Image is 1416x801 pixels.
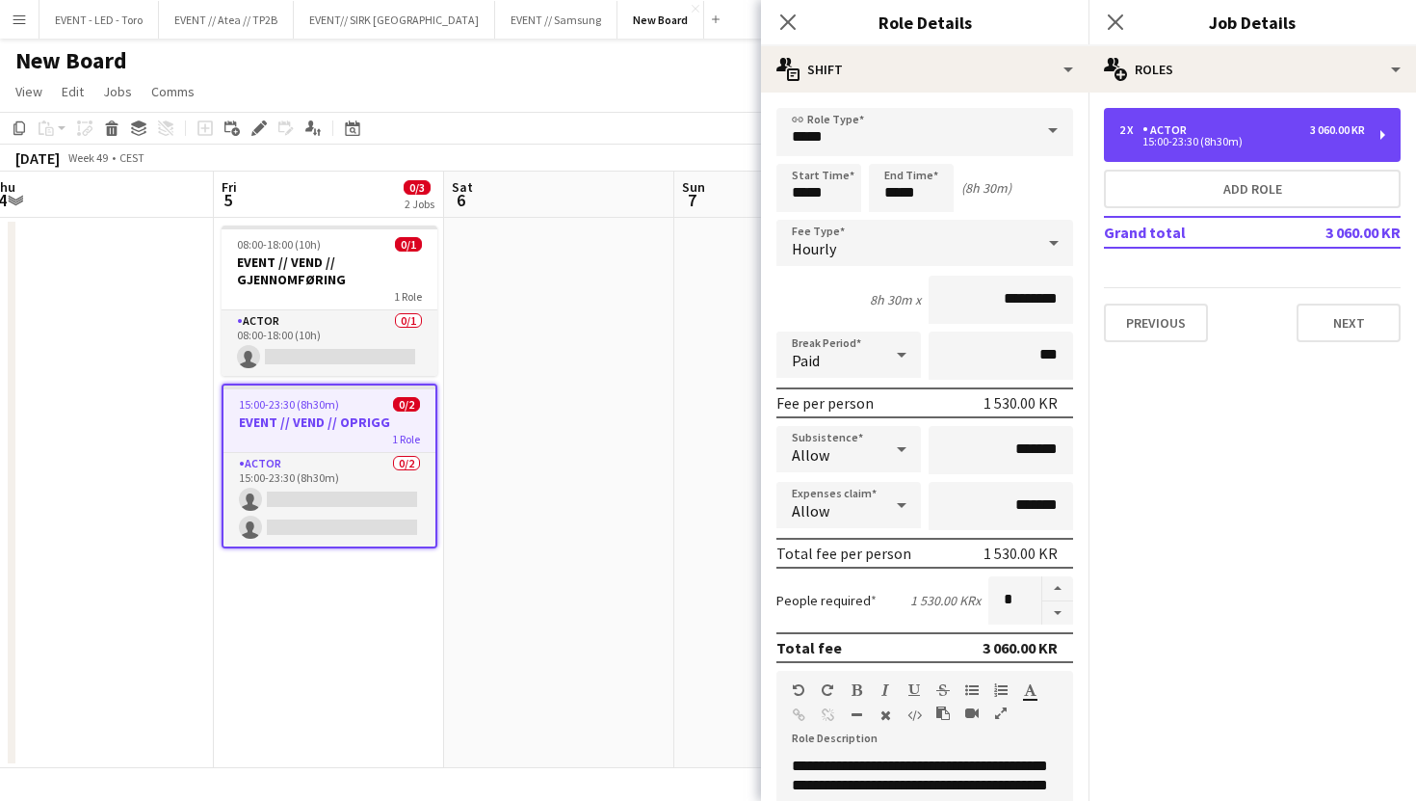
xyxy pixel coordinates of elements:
[1142,123,1194,137] div: Actor
[223,453,435,547] app-card-role: Actor0/215:00-23:30 (8h30m)
[617,1,704,39] button: New Board
[682,178,705,196] span: Sun
[15,148,60,168] div: [DATE]
[222,226,437,376] app-job-card: 08:00-18:00 (10h)0/1EVENT // VEND // GJENNOMFØRING1 RoleActor0/108:00-18:00 (10h)
[983,544,1058,563] div: 1 530.00 KR
[936,682,950,698] button: Strikethrough
[1042,601,1073,626] button: Decrease
[39,1,159,39] button: EVENT - LED - Toro
[54,79,92,104] a: Edit
[1023,682,1036,698] button: Text Color
[62,83,84,100] span: Edit
[792,239,836,258] span: Hourly
[994,682,1008,698] button: Ordered List
[870,291,921,308] div: 8h 30m x
[1088,46,1416,93] div: Roles
[294,1,495,39] button: EVENT// SIRK [GEOGRAPHIC_DATA]
[237,237,321,252] span: 08:00-18:00 (10h)
[761,46,1088,93] div: Shift
[495,1,617,39] button: EVENT // Samsung
[222,310,437,376] app-card-role: Actor0/108:00-18:00 (10h)
[792,501,829,521] span: Allow
[239,397,339,412] span: 15:00-23:30 (8h30m)
[983,393,1058,413] div: 1 530.00 KR
[404,180,431,195] span: 0/3
[151,83,195,100] span: Comms
[1104,304,1208,342] button: Previous
[15,83,42,100] span: View
[878,682,892,698] button: Italic
[850,708,863,723] button: Horizontal Line
[776,544,911,563] div: Total fee per person
[1310,123,1365,137] div: 3 060.00 KR
[405,197,434,211] div: 2 Jobs
[219,189,237,211] span: 5
[222,178,237,196] span: Fri
[792,351,820,370] span: Paid
[452,178,473,196] span: Sat
[850,682,863,698] button: Bold
[1104,170,1401,208] button: Add role
[1297,304,1401,342] button: Next
[776,393,874,413] div: Fee per person
[1279,217,1401,248] td: 3 060.00 KR
[1104,217,1279,248] td: Grand total
[994,706,1008,721] button: Fullscreen
[119,150,144,165] div: CEST
[965,706,979,721] button: Insert video
[8,79,50,104] a: View
[159,1,294,39] button: EVENT // Atea // TP2B
[144,79,202,104] a: Comms
[1119,123,1142,137] div: 2 x
[907,708,921,723] button: HTML Code
[679,189,705,211] span: 7
[907,682,921,698] button: Underline
[936,706,950,721] button: Paste as plain text
[222,384,437,548] app-job-card: 15:00-23:30 (8h30m)0/2EVENT // VEND // OPRIGG1 RoleActor0/215:00-23:30 (8h30m)
[95,79,140,104] a: Jobs
[821,682,834,698] button: Redo
[965,682,979,698] button: Unordered List
[1119,137,1365,147] div: 15:00-23:30 (8h30m)
[394,289,422,304] span: 1 Role
[395,237,422,252] span: 0/1
[222,254,437,288] h3: EVENT // VEND // GJENNOMFØRING
[392,432,420,446] span: 1 Role
[776,592,877,609] label: People required
[792,682,805,698] button: Undo
[449,189,473,211] span: 6
[15,46,127,75] h1: New Board
[776,638,842,657] div: Total fee
[761,10,1088,35] h3: Role Details
[103,83,132,100] span: Jobs
[878,708,892,723] button: Clear Formatting
[1042,576,1073,601] button: Increase
[961,179,1011,197] div: (8h 30m)
[64,150,112,165] span: Week 49
[223,414,435,431] h3: EVENT // VEND // OPRIGG
[983,638,1058,657] div: 3 060.00 KR
[1088,10,1416,35] h3: Job Details
[792,445,829,465] span: Allow
[910,592,981,609] div: 1 530.00 KR x
[393,397,420,412] span: 0/2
